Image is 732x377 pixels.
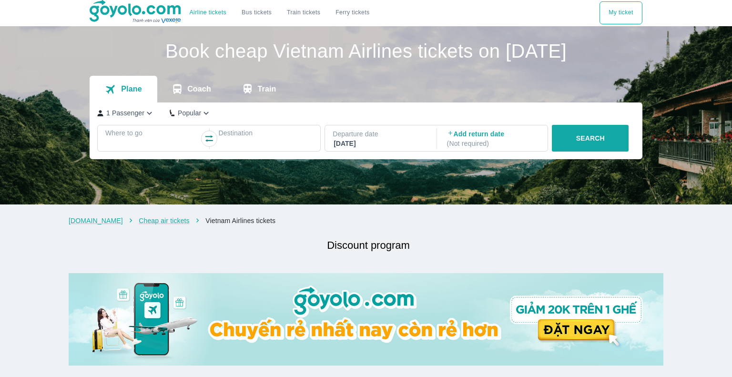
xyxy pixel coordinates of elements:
a: Cheap air tickets [139,217,190,224]
a: Airline tickets [190,9,226,16]
font: ) [487,140,489,147]
font: Departure date [333,130,378,138]
button: SEARCH [552,125,629,152]
font: Plane [121,85,142,93]
div: transportation tabs [90,76,293,102]
a: Vietnam Airlines tickets [205,217,275,224]
font: Book cheap Vietnam Airlines tickets on [DATE] [165,41,567,61]
font: Where to go [105,129,142,137]
button: 1 Passenger [97,108,154,118]
img: banner-home [69,273,663,366]
font: Destination [218,129,253,137]
font: Not required [449,140,487,147]
font: Train [257,85,276,93]
font: SEARCH [576,134,605,142]
nav: breadcrumb [69,216,663,225]
font: ( [447,140,449,147]
a: Bus tickets [242,9,272,16]
font: 1 Passenger [106,109,144,117]
button: Popular [170,108,211,118]
font: Ferry tickets [335,9,369,16]
font: [DATE] [334,140,356,147]
font: Train tickets [287,9,320,16]
font: Popular [178,109,201,117]
font: Coach [187,85,211,93]
font: Add return date [454,130,504,138]
font: My ticket [609,9,633,16]
div: choose transportation mode [600,1,642,24]
div: choose transportation mode [182,1,377,24]
a: [DOMAIN_NAME] [69,217,123,224]
font: Discount program [327,239,410,251]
